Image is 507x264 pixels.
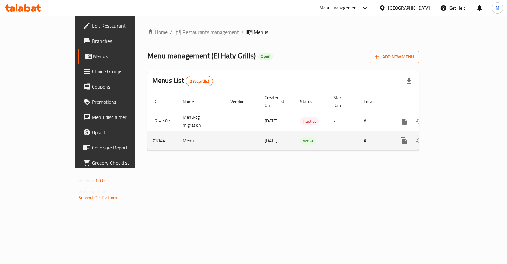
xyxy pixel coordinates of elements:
[147,111,178,131] td: 1254487
[300,118,319,125] span: Inactive
[241,28,244,36] li: /
[93,52,155,60] span: Menus
[319,4,358,12] div: Menu-management
[152,98,164,105] span: ID
[388,4,430,11] div: [GEOGRAPHIC_DATA]
[170,28,172,36] li: /
[328,131,359,150] td: -
[78,94,160,109] a: Promotions
[265,117,278,125] span: [DATE]
[79,187,108,195] span: Get support on:
[92,129,155,136] span: Upsell
[78,64,160,79] a: Choice Groups
[230,98,252,105] span: Vendor
[412,114,427,129] button: Change Status
[92,98,155,106] span: Promotions
[78,109,160,125] a: Menu disclaimer
[78,140,160,155] a: Coverage Report
[396,133,412,148] button: more
[258,54,273,59] span: Open
[186,76,213,86] div: Total records count
[265,136,278,145] span: [DATE]
[359,111,391,131] td: All
[147,49,256,63] span: Menu management ( El Haty Grills )
[152,76,213,86] h2: Menus List
[78,33,160,49] a: Branches
[496,4,499,11] span: M
[333,94,351,109] span: Start Date
[328,111,359,131] td: -
[78,79,160,94] a: Coupons
[412,133,427,148] button: Change Status
[147,92,462,151] table: enhanced table
[92,144,155,151] span: Coverage Report
[375,53,414,61] span: Add New Menu
[186,78,213,84] span: 2 record(s)
[92,159,155,167] span: Grocery Checklist
[79,176,94,185] span: Version:
[95,176,105,185] span: 1.0.0
[92,83,155,90] span: Coupons
[78,49,160,64] a: Menus
[364,98,384,105] span: Locale
[258,53,273,60] div: Open
[183,98,202,105] span: Name
[370,51,419,63] button: Add New Menu
[78,18,160,33] a: Edit Restaurant
[359,131,391,150] td: All
[265,94,287,109] span: Created On
[396,114,412,129] button: more
[175,28,239,36] a: Restaurants management
[92,22,155,30] span: Edit Restaurant
[183,28,239,36] span: Restaurants management
[78,125,160,140] a: Upsell
[92,113,155,121] span: Menu disclaimer
[92,37,155,45] span: Branches
[147,28,419,36] nav: breadcrumb
[79,194,119,202] a: Support.OpsPlatform
[401,74,416,89] div: Export file
[178,111,225,131] td: Menu-cg migration
[92,68,155,75] span: Choice Groups
[300,117,319,125] div: Inactive
[147,131,178,150] td: 72844
[300,98,321,105] span: Status
[78,155,160,170] a: Grocery Checklist
[254,28,268,36] span: Menus
[391,92,462,111] th: Actions
[178,131,225,150] td: Menu
[300,137,316,145] span: Active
